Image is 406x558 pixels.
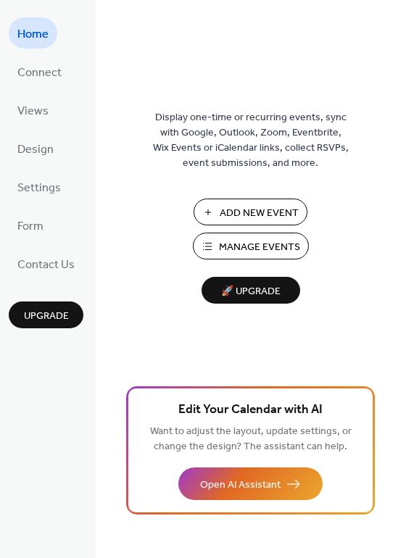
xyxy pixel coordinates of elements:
[9,171,70,202] a: Settings
[17,177,61,199] span: Settings
[193,233,309,259] button: Manage Events
[17,62,62,84] span: Connect
[178,400,323,420] span: Edit Your Calendar with AI
[9,17,57,49] a: Home
[17,254,75,276] span: Contact Us
[24,309,69,324] span: Upgrade
[150,422,352,457] span: Want to adjust the layout, update settings, or change the design? The assistant can help.
[178,467,323,500] button: Open AI Assistant
[17,138,54,161] span: Design
[220,206,299,221] span: Add New Event
[9,209,52,241] a: Form
[219,240,300,255] span: Manage Events
[9,56,70,87] a: Connect
[9,301,83,328] button: Upgrade
[194,199,307,225] button: Add New Event
[9,133,62,164] a: Design
[200,478,281,493] span: Open AI Assistant
[9,94,57,125] a: Views
[202,277,300,304] button: 🚀 Upgrade
[17,100,49,122] span: Views
[210,282,291,301] span: 🚀 Upgrade
[9,248,83,279] a: Contact Us
[17,23,49,46] span: Home
[17,215,43,238] span: Form
[153,110,349,171] span: Display one-time or recurring events, sync with Google, Outlook, Zoom, Eventbrite, Wix Events or ...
